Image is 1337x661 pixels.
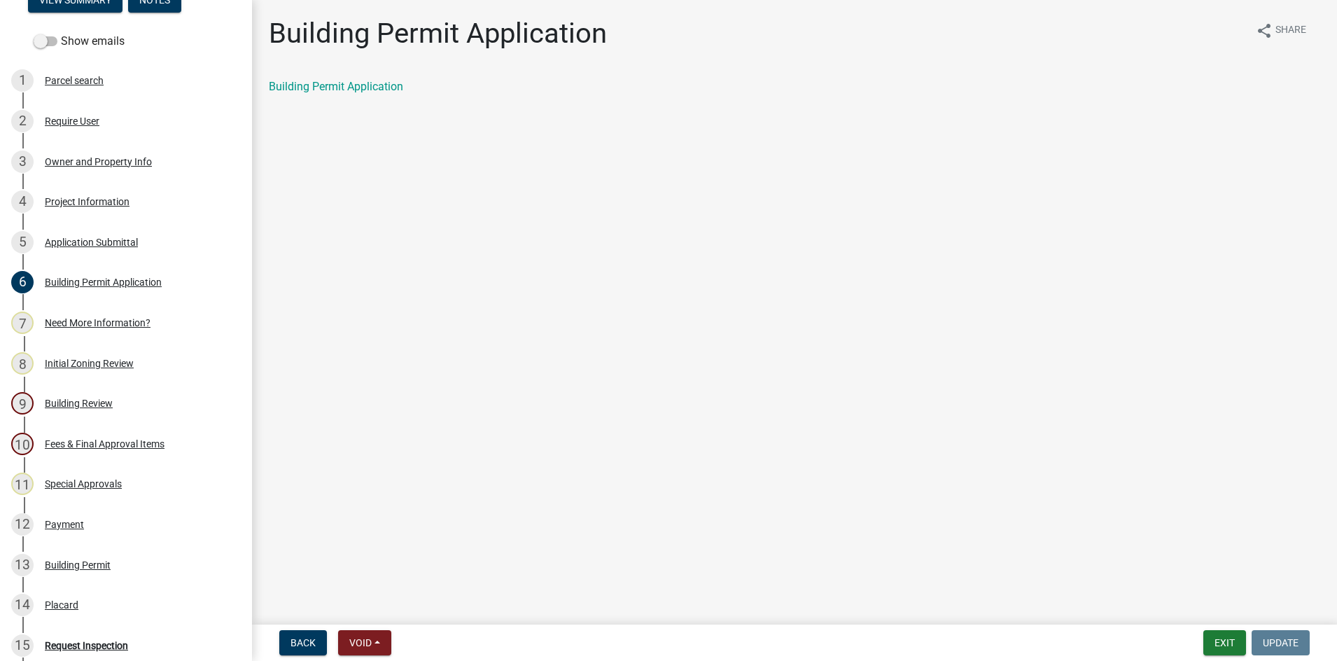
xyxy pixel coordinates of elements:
[11,151,34,173] div: 3
[45,641,128,650] div: Request Inspection
[45,560,111,570] div: Building Permit
[1245,17,1317,44] button: shareShare
[1203,630,1246,655] button: Exit
[338,630,391,655] button: Void
[290,637,316,648] span: Back
[45,277,162,287] div: Building Permit Application
[349,637,372,648] span: Void
[1252,630,1310,655] button: Update
[34,33,125,50] label: Show emails
[11,433,34,455] div: 10
[279,630,327,655] button: Back
[1263,637,1298,648] span: Update
[11,352,34,375] div: 8
[11,190,34,213] div: 4
[11,594,34,616] div: 14
[1256,22,1273,39] i: share
[45,359,134,368] div: Initial Zoning Review
[11,231,34,253] div: 5
[11,513,34,536] div: 12
[45,197,129,207] div: Project Information
[45,398,113,408] div: Building Review
[45,520,84,529] div: Payment
[45,76,104,85] div: Parcel search
[45,116,99,126] div: Require User
[45,479,122,489] div: Special Approvals
[1275,22,1306,39] span: Share
[11,554,34,576] div: 13
[45,237,138,247] div: Application Submittal
[11,473,34,495] div: 11
[45,600,78,610] div: Placard
[11,69,34,92] div: 1
[11,312,34,334] div: 7
[269,80,403,93] a: Building Permit Application
[11,634,34,657] div: 15
[45,439,164,449] div: Fees & Final Approval Items
[11,110,34,132] div: 2
[45,157,152,167] div: Owner and Property Info
[45,318,150,328] div: Need More Information?
[269,17,607,50] h1: Building Permit Application
[11,271,34,293] div: 6
[11,392,34,415] div: 9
